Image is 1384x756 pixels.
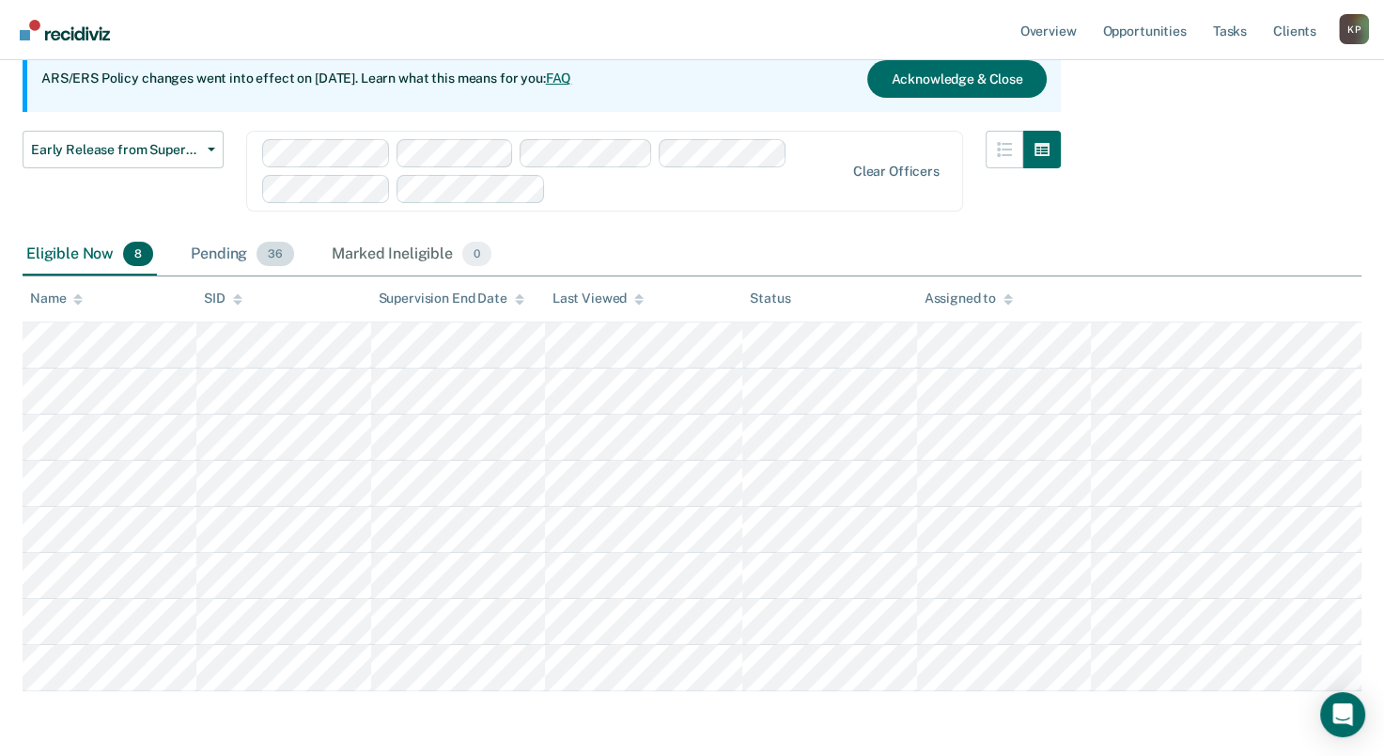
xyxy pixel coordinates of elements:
div: Clear officers [853,164,940,180]
div: Status [750,291,790,307]
a: FAQ [546,71,572,86]
div: SID [204,291,242,307]
div: Supervision End Date [379,291,524,307]
img: Recidiviz [20,20,110,40]
span: Early Release from Supervision [31,142,200,158]
div: Name [30,291,83,307]
button: Profile dropdown button [1339,14,1369,44]
span: 8 [123,242,153,266]
div: Last Viewed [552,291,644,307]
div: Open Intercom Messenger [1320,692,1365,737]
div: Eligible Now8 [23,234,157,276]
div: K P [1339,14,1369,44]
div: Marked Ineligible0 [328,234,495,276]
button: Acknowledge & Close [867,60,1046,98]
button: Early Release from Supervision [23,131,224,168]
span: 0 [462,242,491,266]
div: Assigned to [925,291,1013,307]
div: Pending36 [187,234,298,276]
span: 36 [257,242,294,266]
p: ARS/ERS Policy changes went into effect on [DATE]. Learn what this means for you: [41,70,571,88]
